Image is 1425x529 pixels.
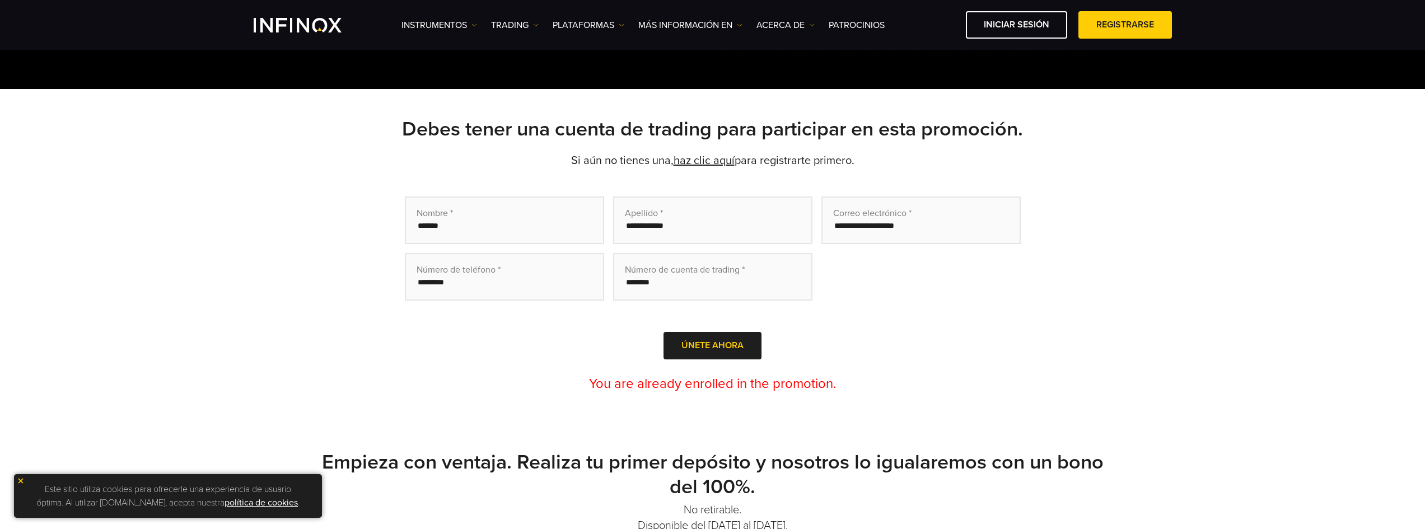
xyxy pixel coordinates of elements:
a: Iniciar sesión [966,11,1067,39]
button: Únete ahora [664,332,761,359]
span: You are already enrolled in the promotion. [589,376,837,392]
a: INFINOX Logo [254,18,368,32]
a: Patrocinios [829,18,885,32]
strong: Debes tener una cuenta de trading para participar en esta promoción. [402,117,1023,141]
img: yellow close icon [17,477,25,485]
a: Instrumentos [401,18,477,32]
a: Más información en [638,18,742,32]
p: Este sitio utiliza cookies para ofrecerle una experiencia de usuario óptima. Al utilizar [DOMAIN_... [20,480,316,512]
a: PLATAFORMAS [553,18,624,32]
a: haz clic aquí [674,154,735,167]
strong: Empieza con ventaja. Realiza tu primer depósito y nosotros lo igualaremos con un bono del 100%. [322,450,1104,499]
a: política de cookies [225,497,298,508]
a: Registrarse [1078,11,1172,39]
a: TRADING [491,18,539,32]
p: Si aún no tienes una, para registrarte primero. [321,153,1105,168]
span: Únete ahora [681,340,744,351]
a: ACERCA DE [756,18,815,32]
